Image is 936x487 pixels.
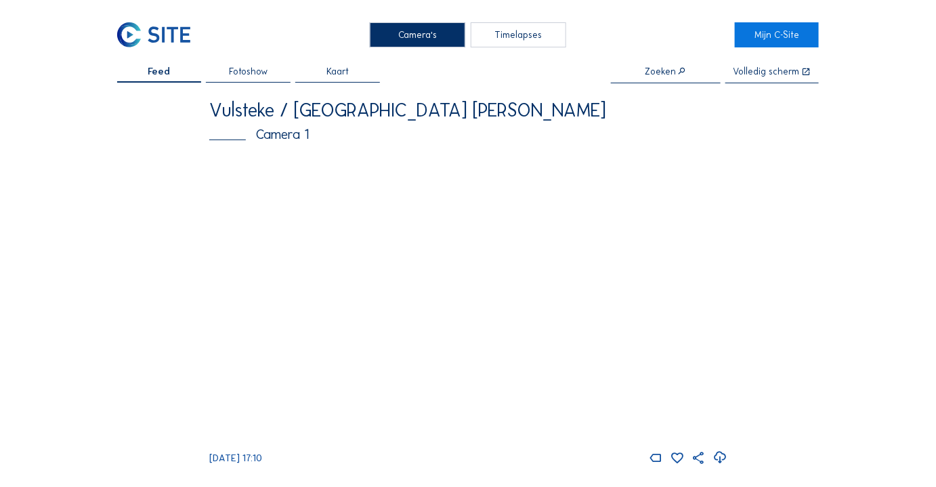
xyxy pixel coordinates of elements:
[117,22,201,47] a: C-SITE Logo
[326,67,349,77] span: Kaart
[733,67,800,77] div: Volledig scherm
[209,152,727,444] img: Image
[735,22,819,47] a: Mijn C-Site
[229,67,268,77] span: Fotoshow
[209,128,727,142] div: Camera 1
[471,22,566,47] div: Timelapses
[117,22,190,47] img: C-SITE Logo
[209,100,727,119] div: Vulsteke / [GEOGRAPHIC_DATA] [PERSON_NAME]
[148,67,170,77] span: Feed
[370,22,465,47] div: Camera's
[209,452,262,464] span: [DATE] 17:10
